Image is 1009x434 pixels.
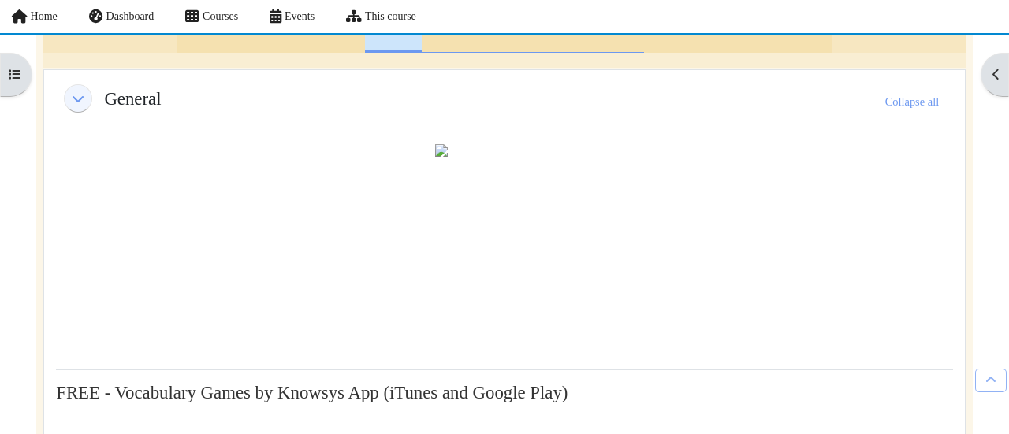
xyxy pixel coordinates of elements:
a: General [104,88,161,109]
a: General [64,84,92,113]
a: Collapse all [885,91,940,113]
span: Dashboard [106,10,155,22]
span: Events [285,10,315,22]
span: Collapse [65,87,92,111]
span: Home [31,10,58,22]
span: This course [365,10,416,22]
span: Courses [203,10,238,22]
h4: FREE - Vocabulary Games by Knowsys App (iTunes and Google Play) [56,382,953,403]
